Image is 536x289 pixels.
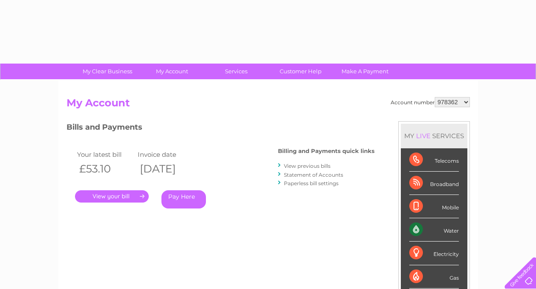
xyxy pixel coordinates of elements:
[391,97,470,107] div: Account number
[284,172,343,178] a: Statement of Accounts
[67,121,375,136] h3: Bills and Payments
[401,124,467,148] div: MY SERVICES
[137,64,207,79] a: My Account
[72,64,142,79] a: My Clear Business
[278,148,375,154] h4: Billing and Payments quick links
[414,132,432,140] div: LIVE
[75,190,149,203] a: .
[75,160,136,178] th: £53.10
[201,64,271,79] a: Services
[75,149,136,160] td: Your latest bill
[67,97,470,113] h2: My Account
[409,172,459,195] div: Broadband
[284,180,339,186] a: Paperless bill settings
[266,64,336,79] a: Customer Help
[409,218,459,242] div: Water
[330,64,400,79] a: Make A Payment
[409,148,459,172] div: Telecoms
[284,163,330,169] a: View previous bills
[409,265,459,289] div: Gas
[409,242,459,265] div: Electricity
[409,195,459,218] div: Mobile
[136,149,197,160] td: Invoice date
[161,190,206,208] a: Pay Here
[136,160,197,178] th: [DATE]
